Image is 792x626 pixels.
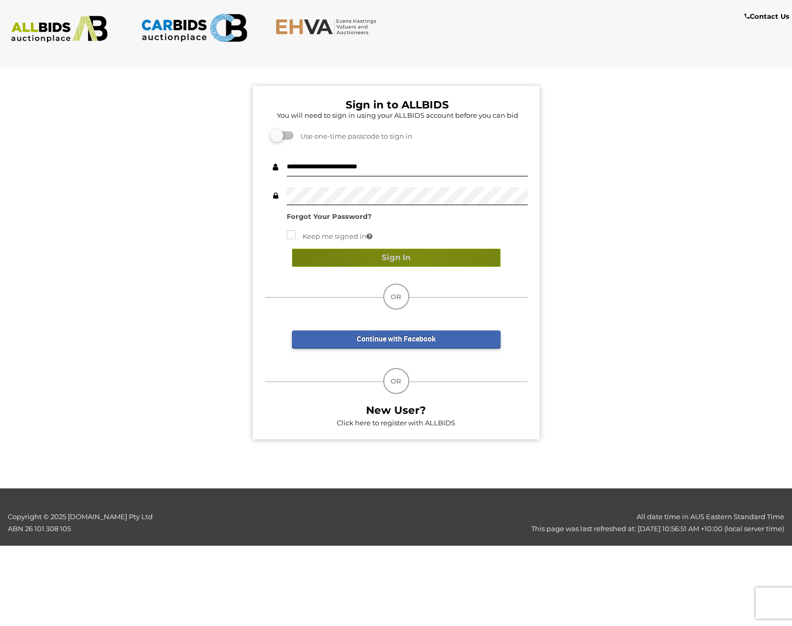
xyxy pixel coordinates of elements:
[383,368,409,394] div: OR
[383,284,409,310] div: OR
[295,132,412,140] span: Use one-time passcode to sign in
[346,99,449,111] b: Sign in to ALLBIDS
[267,112,528,119] h5: You will need to sign in using your ALLBIDS account before you can bid
[287,212,372,220] a: Forgot Your Password?
[337,419,455,427] a: Click here to register with ALLBIDS
[292,330,501,349] a: Continue with Facebook
[141,10,248,45] img: CARBIDS.com.au
[198,511,792,535] div: All date time in AUS Eastern Standard Time This page was last refreshed at: [DATE] 10:56:51 AM +1...
[6,16,113,43] img: ALLBIDS.com.au
[745,10,792,22] a: Contact Us
[287,230,372,242] label: Keep me signed in
[275,18,382,35] img: EHVA.com.au
[366,404,426,416] b: New User?
[292,249,501,267] button: Sign In
[745,12,789,20] b: Contact Us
